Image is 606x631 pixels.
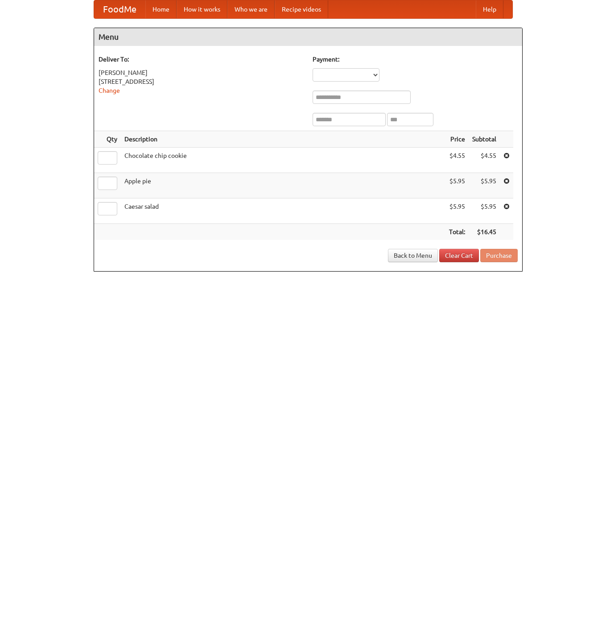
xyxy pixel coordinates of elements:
[313,55,518,64] h5: Payment:
[94,28,522,46] h4: Menu
[445,148,469,173] td: $4.55
[94,0,145,18] a: FoodMe
[445,224,469,240] th: Total:
[445,198,469,224] td: $5.95
[388,249,438,262] a: Back to Menu
[227,0,275,18] a: Who we are
[445,131,469,148] th: Price
[121,148,445,173] td: Chocolate chip cookie
[439,249,479,262] a: Clear Cart
[99,68,304,77] div: [PERSON_NAME]
[177,0,227,18] a: How it works
[480,249,518,262] button: Purchase
[94,131,121,148] th: Qty
[121,131,445,148] th: Description
[469,198,500,224] td: $5.95
[99,55,304,64] h5: Deliver To:
[275,0,328,18] a: Recipe videos
[99,87,120,94] a: Change
[476,0,503,18] a: Help
[445,173,469,198] td: $5.95
[469,173,500,198] td: $5.95
[99,77,304,86] div: [STREET_ADDRESS]
[469,224,500,240] th: $16.45
[121,198,445,224] td: Caesar salad
[469,131,500,148] th: Subtotal
[469,148,500,173] td: $4.55
[121,173,445,198] td: Apple pie
[145,0,177,18] a: Home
